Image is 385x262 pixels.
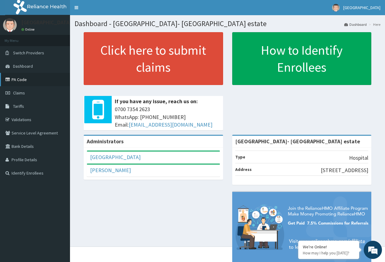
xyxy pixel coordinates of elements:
[13,90,25,96] span: Claims
[344,22,367,27] a: Dashboard
[115,98,198,105] b: If you have any issue, reach us on:
[13,50,44,56] span: Switch Providers
[235,154,245,160] b: Type
[129,121,212,128] a: [EMAIL_ADDRESS][DOMAIN_NAME]
[75,20,380,28] h1: Dashboard - [GEOGRAPHIC_DATA]- [GEOGRAPHIC_DATA] estate
[32,34,102,42] div: Chat with us now
[90,167,131,174] a: [PERSON_NAME]
[3,166,116,187] textarea: Type your message and hit 'Enter'
[100,3,114,18] div: Minimize live chat window
[11,30,25,46] img: d_794563401_company_1708531726252_794563401
[321,166,368,174] p: [STREET_ADDRESS]
[235,167,252,172] b: Address
[13,63,33,69] span: Dashboard
[21,20,72,25] p: [GEOGRAPHIC_DATA]
[303,250,355,256] p: How may I help you today?
[13,104,24,109] span: Tariffs
[84,32,223,85] a: Click here to submit claims
[232,32,372,85] a: How to Identify Enrollees
[90,154,141,161] a: [GEOGRAPHIC_DATA]
[115,105,220,129] span: 0700 7354 2623 WhatsApp: [PHONE_NUMBER] Email:
[87,138,124,145] b: Administrators
[303,244,355,250] div: We're Online!
[349,154,368,162] p: Hospital
[3,18,17,32] img: User Image
[367,22,380,27] li: Here
[343,5,380,10] span: [GEOGRAPHIC_DATA]
[332,4,340,12] img: User Image
[235,138,360,145] strong: [GEOGRAPHIC_DATA]- [GEOGRAPHIC_DATA] estate
[35,77,84,138] span: We're online!
[21,27,36,32] a: Online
